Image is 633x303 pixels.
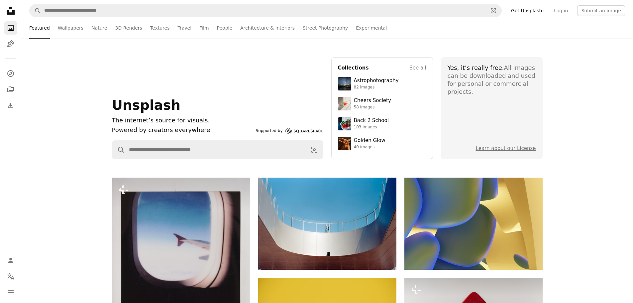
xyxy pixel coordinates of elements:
a: Street Photography [303,17,348,39]
div: 103 images [354,125,389,130]
button: Language [4,270,17,283]
button: Menu [4,286,17,299]
form: Find visuals sitewide [112,140,323,159]
a: Architecture & Interiors [240,17,295,39]
p: Powered by creators everywhere. [112,125,253,135]
a: 3D Renders [115,17,142,39]
img: Abstract organic shapes with blue and yellow gradients [404,178,543,270]
a: Cheers Society58 images [338,97,426,110]
a: Supported by [256,127,323,135]
div: 40 images [354,145,385,150]
img: photo-1610218588353-03e3130b0e2d [338,97,351,110]
span: Yes, it’s really free. [448,64,504,71]
a: Wallpapers [58,17,83,39]
a: Learn about our License [476,145,536,151]
button: Search Unsplash [112,141,125,159]
div: Astrophotography [354,77,399,84]
a: People [217,17,233,39]
a: Nature [91,17,107,39]
div: Cheers Society [354,97,391,104]
div: 58 images [354,105,391,110]
a: View from an airplane window, looking at the wing. [112,256,250,262]
a: Experimental [356,17,387,39]
button: Visual search [485,4,501,17]
a: Photos [4,21,17,35]
button: Search Unsplash [30,4,41,17]
a: Film [199,17,209,39]
a: Get Unsplash+ [507,5,550,16]
div: All images can be downloaded and used for personal or commercial projects. [448,64,536,96]
div: Back 2 School [354,117,389,124]
a: Download History [4,99,17,112]
a: Travel [177,17,191,39]
div: 82 images [354,85,399,90]
form: Find visuals sitewide [29,4,502,17]
a: Explore [4,67,17,80]
a: Illustrations [4,37,17,51]
a: Abstract organic shapes with blue and yellow gradients [404,221,543,227]
div: Golden Glow [354,137,385,144]
h4: Collections [338,64,369,72]
a: Log in / Sign up [4,254,17,267]
a: Log in [550,5,572,16]
a: Back 2 School103 images [338,117,426,130]
img: premium_photo-1754759085924-d6c35cb5b7a4 [338,137,351,150]
a: Collections [4,83,17,96]
h1: The internet’s source for visuals. [112,116,253,125]
a: Modern architecture with a person on a balcony [258,221,396,227]
a: Golden Glow40 images [338,137,426,150]
button: Submit an image [577,5,625,16]
button: Visual search [306,141,323,159]
img: premium_photo-1683135218355-6d72011bf303 [338,117,351,130]
span: Unsplash [112,97,180,113]
a: See all [409,64,426,72]
img: photo-1538592487700-be96de73306f [338,77,351,90]
img: Modern architecture with a person on a balcony [258,178,396,270]
a: Astrophotography82 images [338,77,426,90]
a: Home — Unsplash [4,4,17,19]
a: Textures [150,17,170,39]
